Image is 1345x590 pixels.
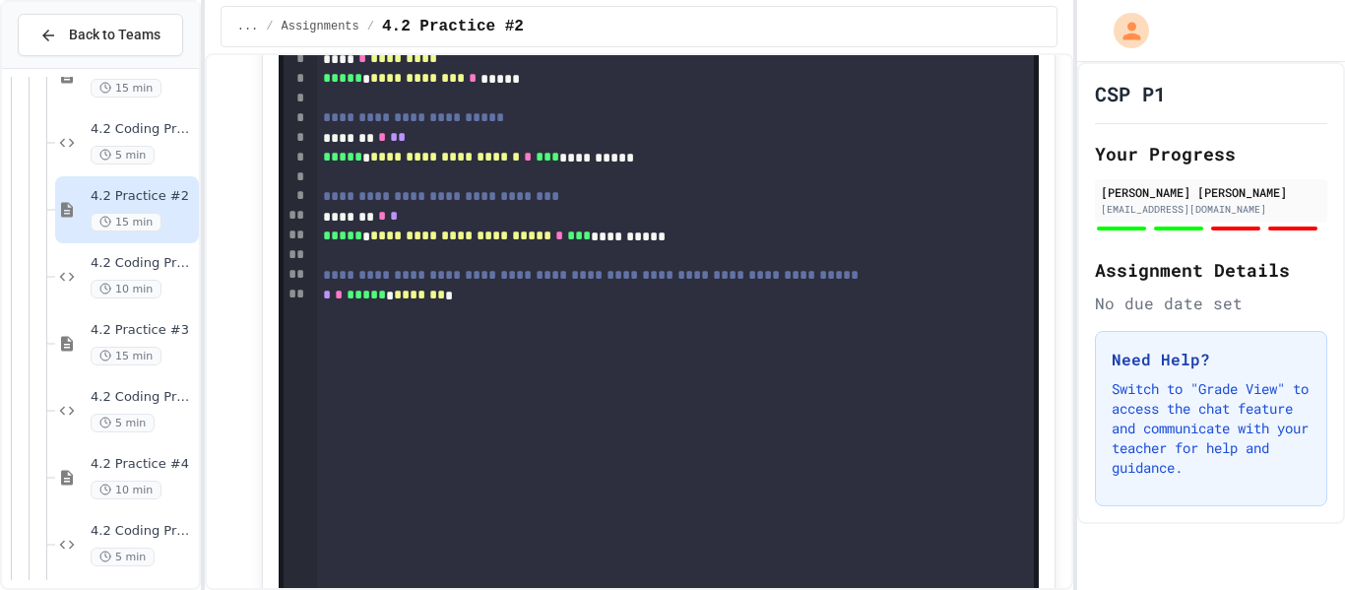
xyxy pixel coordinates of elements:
[91,322,195,339] span: 4.2 Practice #3
[1101,202,1321,217] div: [EMAIL_ADDRESS][DOMAIN_NAME]
[18,14,183,56] button: Back to Teams
[91,121,195,138] span: 4.2 Coding Practice #1
[1112,348,1311,371] h3: Need Help?
[91,548,155,566] span: 5 min
[237,19,259,34] span: ...
[266,19,273,34] span: /
[91,79,161,98] span: 15 min
[91,347,161,365] span: 15 min
[91,188,195,205] span: 4.2 Practice #2
[1095,80,1166,107] h1: CSP P1
[91,146,155,164] span: 5 min
[91,213,161,231] span: 15 min
[1093,8,1154,53] div: My Account
[1101,183,1321,201] div: [PERSON_NAME] [PERSON_NAME]
[91,456,195,473] span: 4.2 Practice #4
[282,19,359,34] span: Assignments
[1112,379,1311,478] p: Switch to "Grade View" to access the chat feature and communicate with your teacher for help and ...
[91,523,195,540] span: 4.2 Coding Practice #4
[1095,256,1327,284] h2: Assignment Details
[91,255,195,272] span: 4.2 Coding Practice #2
[1095,140,1327,167] h2: Your Progress
[69,25,160,45] span: Back to Teams
[367,19,374,34] span: /
[91,481,161,499] span: 10 min
[91,414,155,432] span: 5 min
[91,389,195,406] span: 4.2 Coding Practice #3
[91,280,161,298] span: 10 min
[382,15,524,38] span: 4.2 Practice #2
[1095,292,1327,315] div: No due date set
